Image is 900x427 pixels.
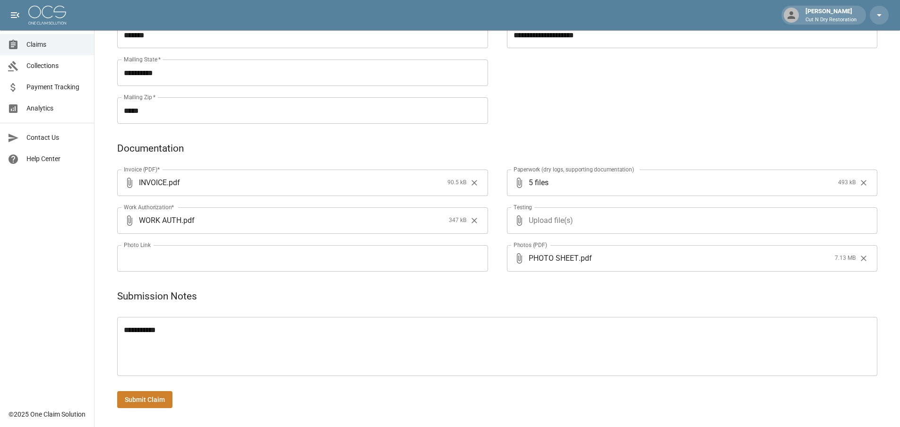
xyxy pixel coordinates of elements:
span: 7.13 MB [835,254,856,263]
button: Submit Claim [117,391,172,409]
button: Clear [857,251,871,265]
p: Cut N Dry Restoration [806,16,857,24]
button: open drawer [6,6,25,25]
span: Collections [26,61,86,71]
span: Upload file(s) [529,207,852,234]
label: Mailing State [124,55,161,63]
span: . pdf [579,253,592,264]
span: PHOTO SHEET [529,253,579,264]
span: WORK AUTH [139,215,181,226]
label: Mailing Zip [124,93,156,101]
span: Analytics [26,103,86,113]
span: . pdf [181,215,195,226]
button: Clear [857,176,871,190]
label: Paperwork (dry logs, supporting documentation) [514,165,634,173]
div: © 2025 One Claim Solution [9,410,86,419]
span: Payment Tracking [26,82,86,92]
span: 5 files [529,170,835,196]
span: 493 kB [838,178,856,188]
label: Testing [514,203,532,211]
button: Clear [467,213,481,228]
span: Help Center [26,154,86,164]
span: INVOICE [139,177,167,188]
span: Claims [26,40,86,50]
label: Photo Link [124,241,151,249]
label: Photos (PDF) [514,241,547,249]
img: ocs-logo-white-transparent.png [28,6,66,25]
button: Clear [467,176,481,190]
div: [PERSON_NAME] [802,7,860,24]
span: 90.5 kB [447,178,466,188]
span: 347 kB [449,216,466,225]
span: . pdf [167,177,180,188]
span: Contact Us [26,133,86,143]
label: Work Authorization* [124,203,174,211]
label: Invoice (PDF)* [124,165,160,173]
